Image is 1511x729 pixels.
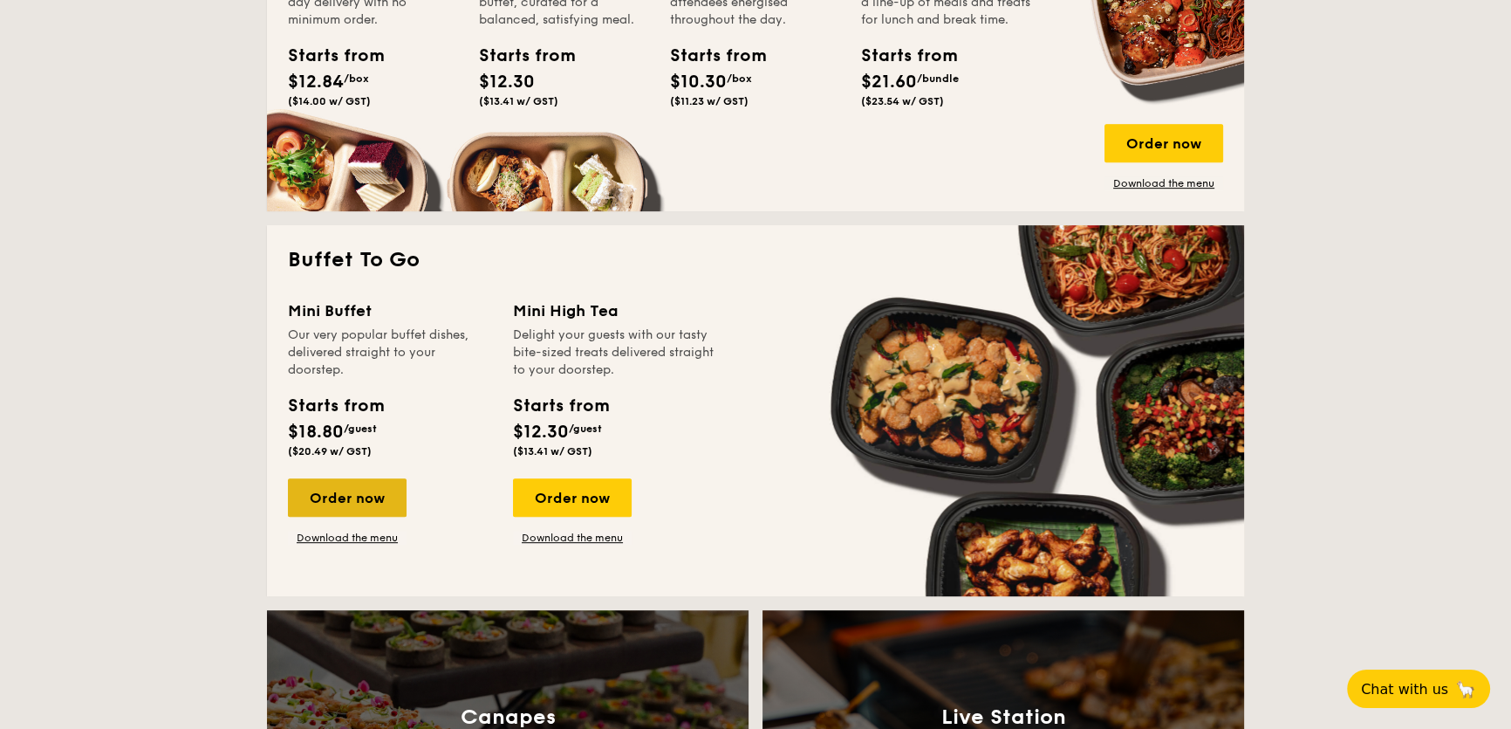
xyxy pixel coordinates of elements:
[861,43,940,69] div: Starts from
[288,43,366,69] div: Starts from
[513,327,717,379] div: Delight your guests with our tasty bite-sized treats delivered straight to your doorstep.
[288,72,344,93] span: $12.84
[727,72,752,85] span: /box
[513,422,569,443] span: $12.30
[1361,681,1448,698] span: Chat with us
[479,95,558,107] span: ($13.41 w/ GST)
[1104,176,1223,190] a: Download the menu
[670,72,727,93] span: $10.30
[288,531,407,545] a: Download the menu
[1347,670,1490,708] button: Chat with us🦙
[344,72,369,85] span: /box
[288,299,492,323] div: Mini Buffet
[917,72,959,85] span: /bundle
[479,72,535,93] span: $12.30
[288,422,344,443] span: $18.80
[861,72,917,93] span: $21.60
[861,95,944,107] span: ($23.54 w/ GST)
[513,531,632,545] a: Download the menu
[288,478,407,517] div: Order now
[288,327,492,379] div: Our very popular buffet dishes, delivered straight to your doorstep.
[288,445,372,457] span: ($20.49 w/ GST)
[288,393,383,419] div: Starts from
[344,423,377,435] span: /guest
[670,95,749,107] span: ($11.23 w/ GST)
[479,43,557,69] div: Starts from
[513,299,717,323] div: Mini High Tea
[513,393,608,419] div: Starts from
[288,246,1223,274] h2: Buffet To Go
[513,478,632,517] div: Order now
[569,423,602,435] span: /guest
[1104,124,1223,162] div: Order now
[670,43,749,69] div: Starts from
[513,445,592,457] span: ($13.41 w/ GST)
[1455,679,1476,699] span: 🦙
[288,95,371,107] span: ($14.00 w/ GST)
